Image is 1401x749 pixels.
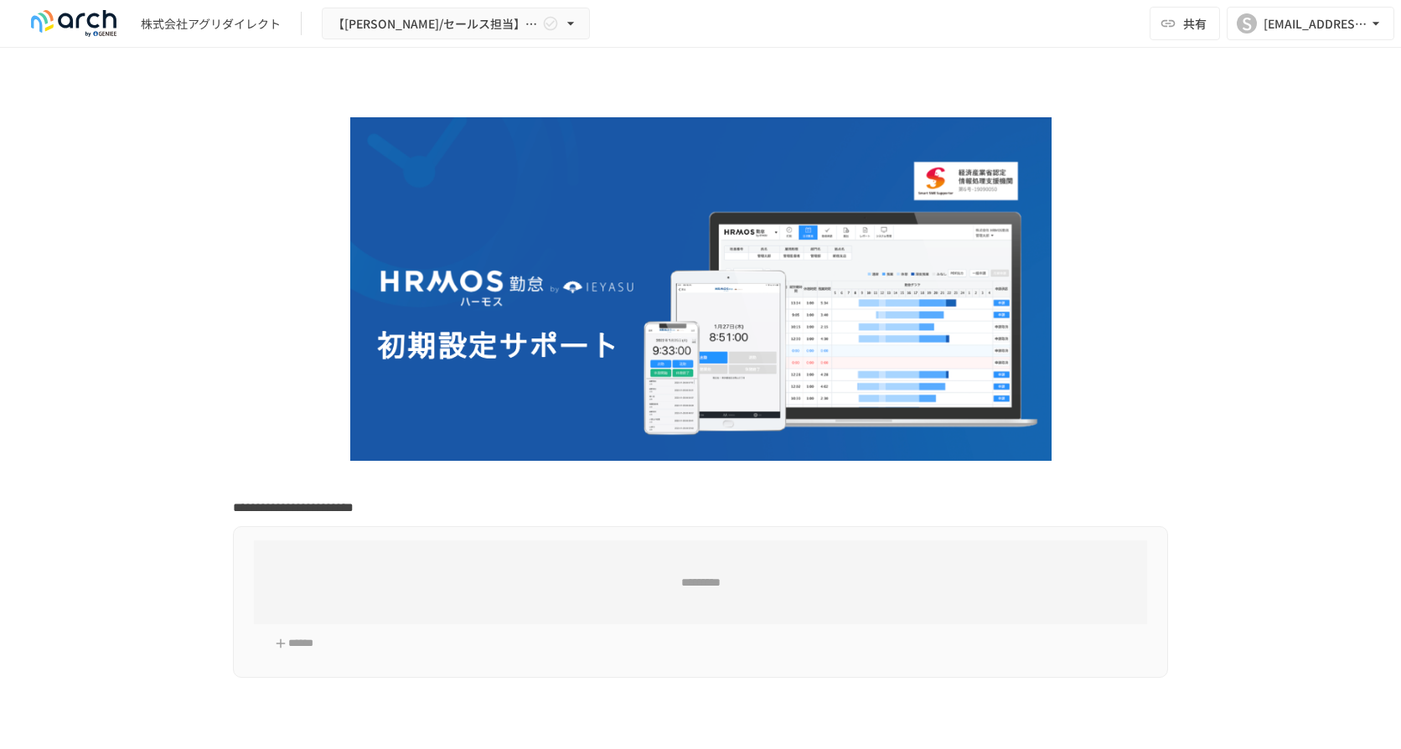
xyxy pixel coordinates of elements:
div: 株式会社アグリダイレクト [141,15,281,33]
img: logo-default@2x-9cf2c760.svg [20,10,127,37]
div: [EMAIL_ADDRESS][PERSON_NAME][DOMAIN_NAME] [1264,13,1367,34]
img: GdztLVQAPnGLORo409ZpmnRQckwtTrMz8aHIKJZF2AQ [350,117,1052,461]
div: S [1237,13,1257,34]
button: S[EMAIL_ADDRESS][PERSON_NAME][DOMAIN_NAME] [1227,7,1394,40]
span: 【[PERSON_NAME]/セールス担当】株式会社アグリダイレクト様_初期設定サポート [333,13,539,34]
button: 共有 [1150,7,1220,40]
span: 共有 [1183,14,1207,33]
button: 【[PERSON_NAME]/セールス担当】株式会社アグリダイレクト様_初期設定サポート [322,8,590,40]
